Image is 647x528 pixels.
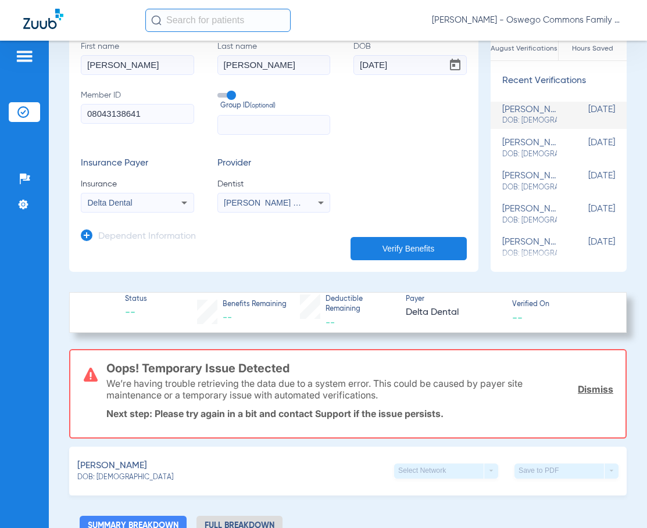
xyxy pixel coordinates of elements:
[502,149,557,160] span: DOB: [DEMOGRAPHIC_DATA]
[223,313,232,322] span: --
[326,294,396,315] span: Deductible Remaining
[502,237,557,258] div: [PERSON_NAME]
[559,43,627,55] span: Hours Saved
[223,300,287,310] span: Benefits Remaining
[502,215,557,226] span: DOB: [DEMOGRAPHIC_DATA]
[81,41,194,75] label: First name
[217,55,331,75] input: Last name
[220,101,331,112] span: Group ID
[106,408,613,419] p: Next step: Please try again in a bit and contact Support if the issue persists.
[224,198,338,207] span: [PERSON_NAME] 1083743603
[125,294,147,305] span: Status
[406,294,502,305] span: Payer
[81,89,194,135] label: Member ID
[502,204,557,225] div: [PERSON_NAME]
[23,9,63,29] img: Zuub Logo
[557,138,615,159] span: [DATE]
[444,53,467,77] button: Open calendar
[491,43,558,55] span: August Verifications
[491,76,627,87] h3: Recent Verifications
[217,41,331,75] label: Last name
[502,105,557,126] div: [PERSON_NAME]
[84,368,98,382] img: error-icon
[151,15,162,26] img: Search Icon
[557,105,615,126] span: [DATE]
[106,362,613,374] h3: Oops! Temporary Issue Detected
[502,138,557,159] div: [PERSON_NAME]
[432,15,624,26] span: [PERSON_NAME] - Oswego Commons Family Dental
[15,49,34,63] img: hamburger-icon
[106,378,570,401] p: We’re having trouble retrieving the data due to a system error. This could be caused by payer sit...
[98,231,196,243] h3: Dependent Information
[557,237,615,258] span: [DATE]
[77,459,147,473] span: [PERSON_NAME]
[353,41,467,75] label: DOB
[406,306,502,320] span: Delta Dental
[557,171,615,192] span: [DATE]
[125,306,147,320] span: --
[81,104,194,124] input: Member ID
[353,55,467,75] input: DOBOpen calendar
[81,178,194,190] span: Insurance
[512,300,608,310] span: Verified On
[351,237,467,260] button: Verify Benefits
[81,55,194,75] input: First name
[502,171,557,192] div: [PERSON_NAME]
[578,383,613,395] a: Dismiss
[502,116,557,126] span: DOB: [DEMOGRAPHIC_DATA]
[81,158,194,170] h3: Insurance Payer
[77,473,173,483] span: DOB: [DEMOGRAPHIC_DATA]
[326,318,335,328] span: --
[250,101,276,112] small: (optional)
[145,9,291,32] input: Search for patients
[217,178,331,190] span: Dentist
[512,311,523,324] span: --
[88,198,133,207] span: Delta Dental
[502,182,557,193] span: DOB: [DEMOGRAPHIC_DATA]
[557,204,615,225] span: [DATE]
[217,158,331,170] h3: Provider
